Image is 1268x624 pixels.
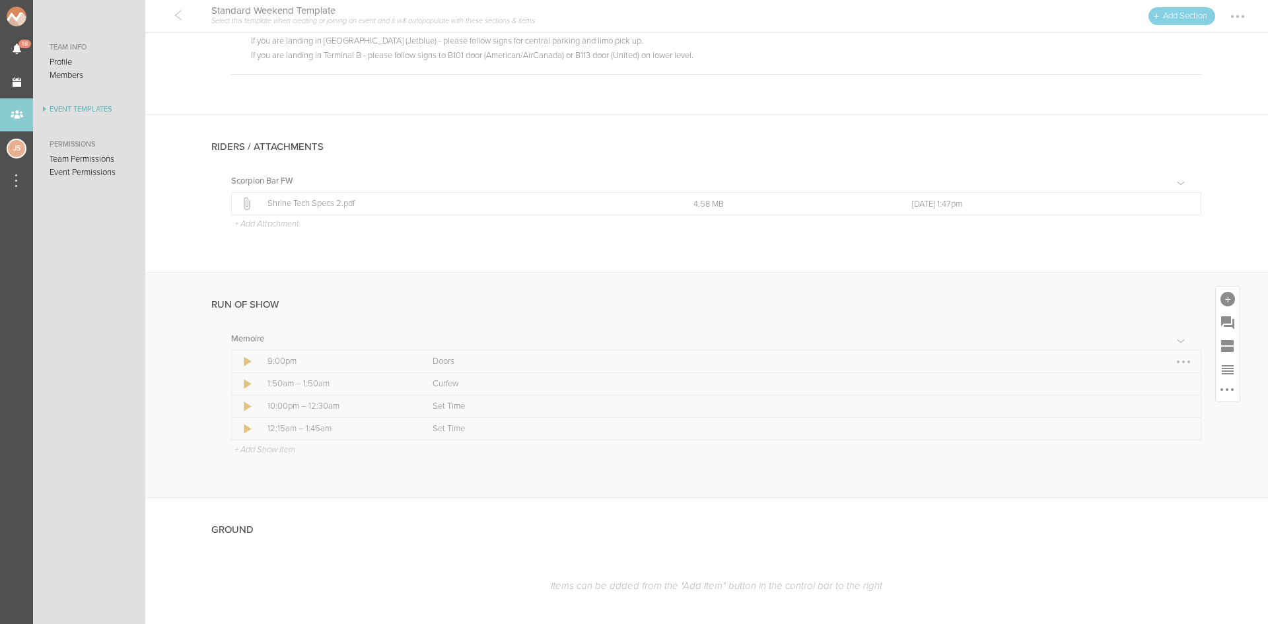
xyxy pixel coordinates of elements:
[267,357,404,367] p: 9:00pm
[912,199,1174,209] p: [DATE] 1:47pm
[211,17,535,26] p: Select this template when creating or joining an event and it will autopopulate with these sectio...
[251,50,1191,65] p: If you are landing in Terminal B - please follow signs to B101 door (American/AirCanada) or B113 ...
[433,401,1174,412] p: Set Time
[231,177,293,186] h5: Scorpion Bar FW
[231,580,1201,592] p: Items can be added from the "Add Item" button in the control bar to the right
[211,299,279,310] h4: Run of Show
[1216,358,1240,382] div: Reorder Items in this Section
[231,335,264,343] h5: Memoire
[33,137,145,153] a: Permissions
[251,36,1191,50] p: If you are landing in [GEOGRAPHIC_DATA] (Jetblue) - please follow signs for central parking and l...
[234,444,295,455] p: + Add Show Item
[33,153,145,166] a: Team Permissions
[33,55,145,69] a: Profile
[1216,382,1240,401] div: More Options
[7,139,26,158] div: Jessica Smith
[7,7,81,26] img: NOMAD
[233,219,299,230] p: + Add Attachment
[1216,310,1240,334] div: Add Prompt
[211,5,535,17] h4: Standard Weekend Template
[18,40,31,48] span: 18
[33,40,145,55] a: Team Info
[211,141,324,153] h4: Riders / Attachments
[1216,334,1240,358] div: Add Section
[33,69,145,82] a: Members
[1216,287,1240,310] div: Add Item
[267,379,404,390] p: 1:50am – 1:50am
[433,357,1174,367] p: Doors
[1163,11,1207,21] span: Add Section
[211,524,254,536] h4: Ground
[267,199,664,209] p: Shrine Tech Specs 2.pdf
[267,401,404,412] p: 10:00pm – 12:30am
[33,166,145,179] a: Event Permissions
[267,424,404,434] p: 12:15am – 1:45am
[433,424,1174,434] p: Set Time
[33,102,145,118] a: Event Templates
[693,199,882,209] p: 4.58 MB
[433,379,1174,390] p: Curfew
